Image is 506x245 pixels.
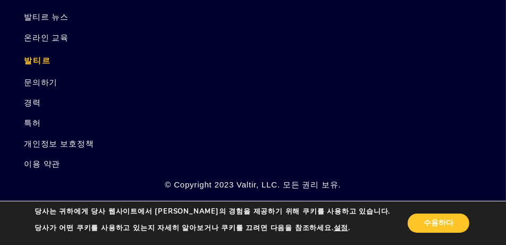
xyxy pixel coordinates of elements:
font: 수용하다 [424,218,453,228]
a: 문의하기 [24,78,57,87]
font: © Copyright 2023 Valtir, LLC. 모든 권리 보유. [165,181,341,190]
a: 온라인 교육 [24,33,69,42]
button: 설정 [334,223,349,233]
a: 이용 약관 [24,160,60,169]
font: 당사는 귀하에게 당사 웹사이트에서 [PERSON_NAME]의 경험을 제공하기 위해 쿠키를 사용하고 있습니다. [35,207,390,216]
font: 발티르 [24,56,51,66]
font: 당사가 어떤 쿠키를 사용하고 있는지 자세히 알아보거나 쿠키를 끄려면 다음을 참조하세요. [35,223,333,233]
a: 특허 [24,119,41,128]
a: 개인정보 보호정책 [24,140,94,149]
font: . [348,223,350,233]
a: 경력 [24,99,41,108]
a: 발티르 뉴스 [24,12,69,21]
button: 수용하다 [408,214,469,233]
